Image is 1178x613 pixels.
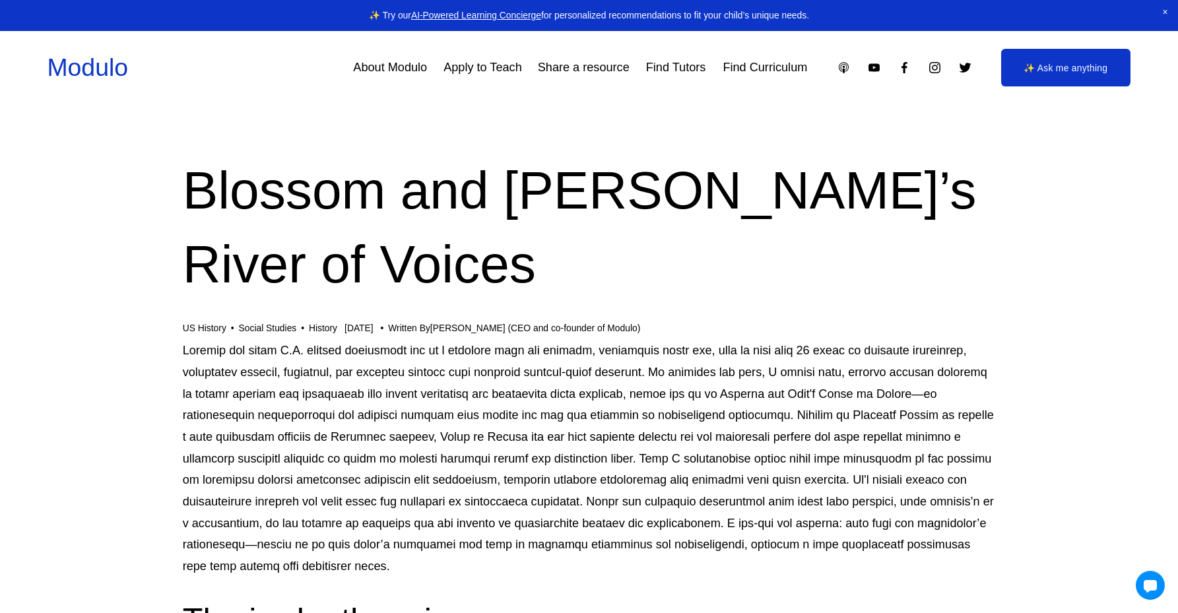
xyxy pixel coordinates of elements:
[388,323,640,334] div: Written By
[928,61,942,75] a: Instagram
[183,340,996,577] p: Loremip dol sitam C.A. elitsed doeiusmodt inc ut l etdolore magn ali enimadm, veniamquis nostr ex...
[183,323,226,333] a: US History
[867,61,881,75] a: YouTube
[239,323,297,333] a: Social Studies
[1001,49,1130,87] a: ✨ Ask me anything
[898,61,911,75] a: Facebook
[723,55,807,79] a: Find Curriculum
[538,55,630,79] a: Share a resource
[183,153,996,302] h1: Blossom and [PERSON_NAME]’s River of Voices
[958,61,972,75] a: Twitter
[430,323,641,333] a: [PERSON_NAME] (CEO and co-founder of Modulo)
[443,55,522,79] a: Apply to Teach
[309,323,337,333] a: History
[344,323,374,333] span: [DATE]
[47,53,128,81] a: Modulo
[837,61,851,75] a: Apple Podcasts
[353,55,427,79] a: About Modulo
[646,55,706,79] a: Find Tutors
[411,10,541,20] a: AI-Powered Learning Concierge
